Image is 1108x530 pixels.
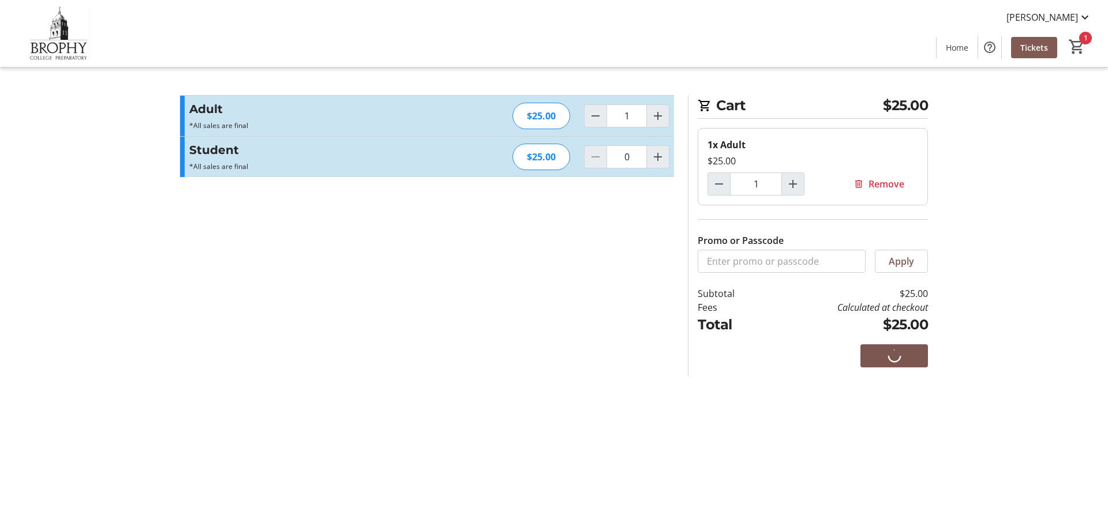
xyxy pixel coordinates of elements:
input: Adult Quantity [730,172,782,196]
button: Increment by one [647,146,669,168]
span: [PERSON_NAME] [1006,10,1078,24]
input: Enter promo or passcode [698,250,866,273]
div: $25.00 [708,154,918,168]
td: $25.00 [765,314,928,335]
h2: Cart [698,95,928,119]
h3: Adult [189,100,441,118]
td: Fees [698,300,765,314]
td: Subtotal [698,287,765,300]
h3: Student [189,141,441,159]
button: Cart [1066,36,1087,57]
span: *All sales are final [189,121,248,130]
button: Apply [875,250,928,273]
button: Decrement by one [708,173,730,195]
div: 1x Adult [708,138,918,152]
td: $25.00 [765,287,928,300]
span: Tickets [1020,42,1048,54]
button: Help [978,36,1001,59]
a: Home [937,37,978,58]
span: $25.00 [883,95,928,116]
img: Brophy College Preparatory 's Logo [7,5,110,62]
td: Total [698,314,765,335]
div: $25.00 [512,144,570,170]
input: Adult Quantity [607,104,647,127]
button: Increment by one [782,173,804,195]
a: Tickets [1011,37,1057,58]
input: Student Quantity [607,145,647,168]
span: Home [946,42,968,54]
button: Decrement by one [585,105,607,127]
button: [PERSON_NAME] [997,8,1101,27]
td: Calculated at checkout [765,300,928,314]
button: Remove [840,172,918,196]
label: Promo or Passcode [698,234,784,247]
span: *All sales are final [189,161,248,171]
span: Apply [889,254,914,268]
span: Remove [869,177,904,191]
div: $25.00 [512,103,570,129]
button: Increment by one [647,105,669,127]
